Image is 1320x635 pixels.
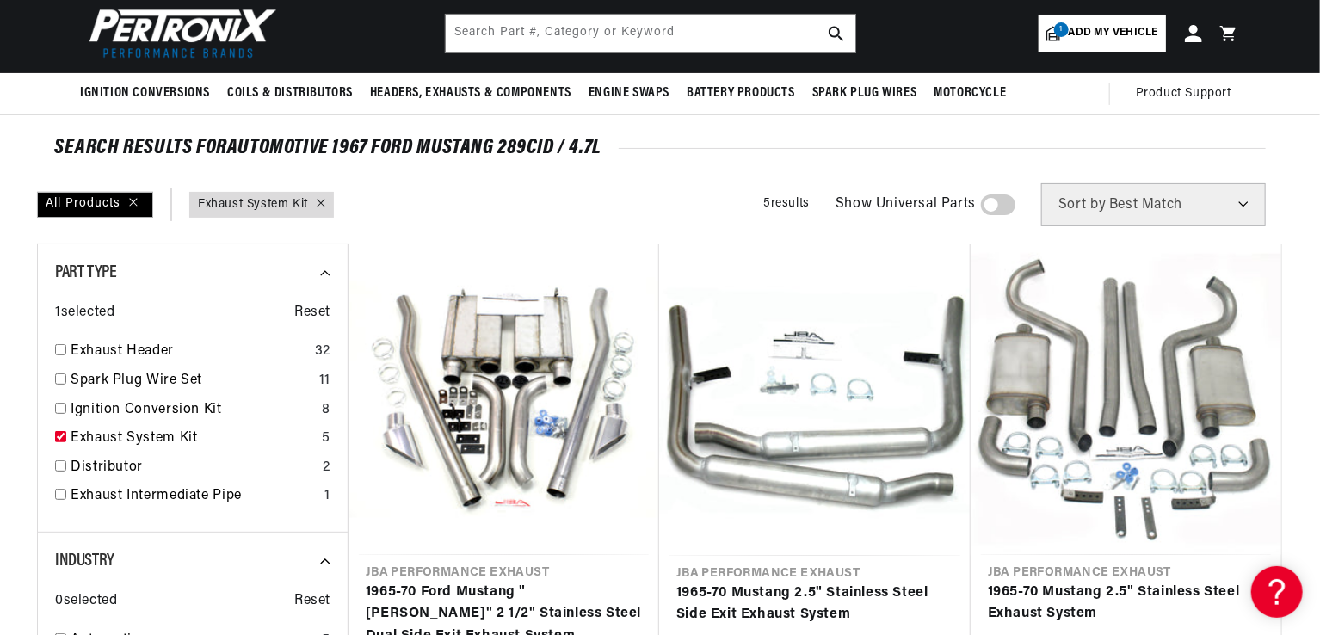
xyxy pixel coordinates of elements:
[678,73,804,114] summary: Battery Products
[71,399,315,422] a: Ignition Conversion Kit
[80,84,210,102] span: Ignition Conversions
[80,3,278,63] img: Pertronix
[988,582,1264,626] a: 1965-70 Mustang 2.5" Stainless Steel Exhaust System
[934,84,1006,102] span: Motorcycle
[925,73,1015,114] summary: Motorcycle
[446,15,855,52] input: Search Part #, Category or Keyword
[294,590,330,613] span: Reset
[804,73,926,114] summary: Spark Plug Wires
[55,264,116,281] span: Part Type
[71,370,312,392] a: Spark Plug Wire Set
[1039,15,1166,52] a: 1Add my vehicle
[71,457,316,479] a: Distributor
[324,485,330,508] div: 1
[1069,25,1158,41] span: Add my vehicle
[71,428,315,450] a: Exhaust System Kit
[580,73,678,114] summary: Engine Swaps
[589,84,669,102] span: Engine Swaps
[315,341,330,363] div: 32
[227,84,353,102] span: Coils & Distributors
[1054,22,1069,37] span: 1
[836,194,976,216] span: Show Universal Parts
[322,428,330,450] div: 5
[1041,183,1266,226] select: Sort by
[370,84,571,102] span: Headers, Exhausts & Components
[55,590,117,613] span: 0 selected
[687,84,795,102] span: Battery Products
[1058,198,1106,212] span: Sort by
[1136,84,1231,103] span: Product Support
[676,583,953,626] a: 1965-70 Mustang 2.5" Stainless Steel Side Exit Exhaust System
[323,457,330,479] div: 2
[55,552,114,570] span: Industry
[54,139,1266,157] div: SEARCH RESULTS FOR Automotive 1967 Ford Mustang 289cid / 4.7L
[219,73,361,114] summary: Coils & Distributors
[37,192,153,218] div: All Products
[71,341,308,363] a: Exhaust Header
[322,399,330,422] div: 8
[198,195,308,214] a: Exhaust System Kit
[80,73,219,114] summary: Ignition Conversions
[361,73,580,114] summary: Headers, Exhausts & Components
[294,302,330,324] span: Reset
[763,197,810,210] span: 5 results
[55,302,114,324] span: 1 selected
[71,485,318,508] a: Exhaust Intermediate Pipe
[1136,73,1240,114] summary: Product Support
[812,84,917,102] span: Spark Plug Wires
[319,370,330,392] div: 11
[817,15,855,52] button: search button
